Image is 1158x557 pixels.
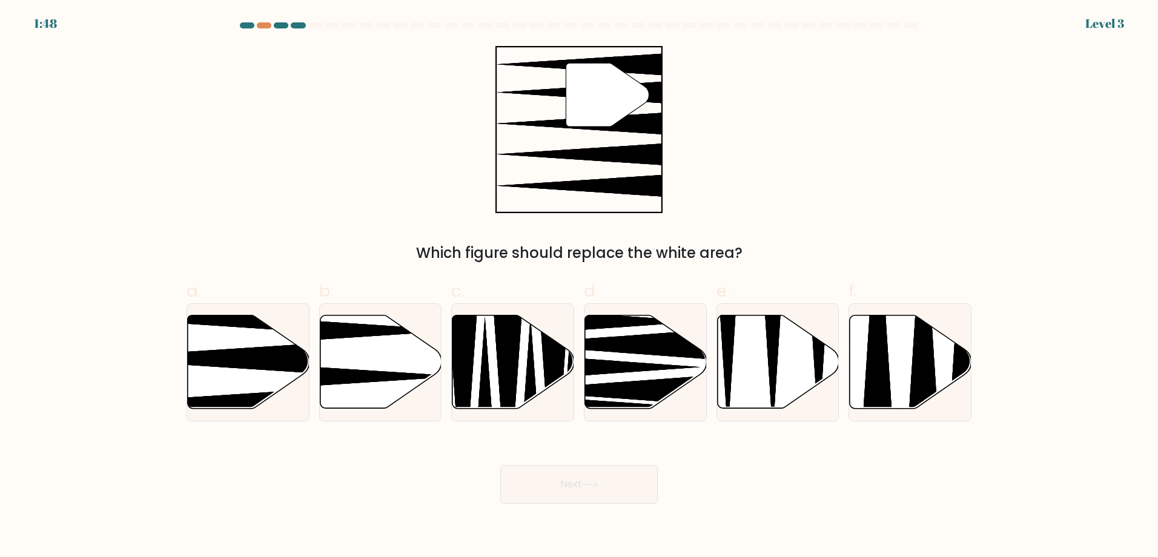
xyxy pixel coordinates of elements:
[566,63,649,127] g: "
[319,279,334,303] span: b.
[500,465,658,504] button: Next
[584,279,598,303] span: d.
[716,279,730,303] span: e.
[1085,15,1124,33] div: Level 3
[34,15,57,33] div: 1:48
[194,242,964,264] div: Which figure should replace the white area?
[187,279,201,303] span: a.
[849,279,857,303] span: f.
[451,279,465,303] span: c.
